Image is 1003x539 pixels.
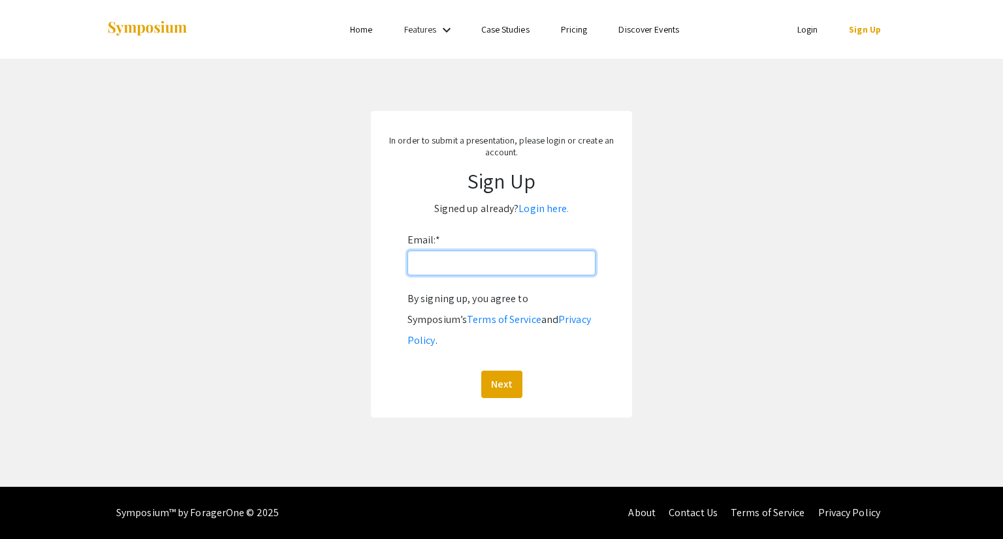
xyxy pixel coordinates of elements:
[628,506,656,519] a: About
[407,288,596,351] div: By signing up, you agree to Symposium’s and .
[407,230,440,251] label: Email:
[818,506,880,519] a: Privacy Policy
[384,168,619,193] h1: Sign Up
[116,487,279,539] div: Symposium™ by ForagerOne © 2025
[561,23,588,35] a: Pricing
[106,20,188,38] img: Symposium by ForagerOne
[518,202,569,215] a: Login here.
[384,134,619,158] p: In order to submit a presentation, please login or create an account.
[618,23,679,35] a: Discover Events
[10,480,56,529] iframe: Chat
[407,313,591,347] a: Privacy Policy
[669,506,718,519] a: Contact Us
[467,313,541,326] a: Terms of Service
[350,23,372,35] a: Home
[849,23,881,35] a: Sign Up
[797,23,818,35] a: Login
[439,22,454,38] mat-icon: Expand Features list
[481,371,522,398] button: Next
[384,198,619,219] p: Signed up already?
[404,23,437,35] a: Features
[481,23,530,35] a: Case Studies
[731,506,805,519] a: Terms of Service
